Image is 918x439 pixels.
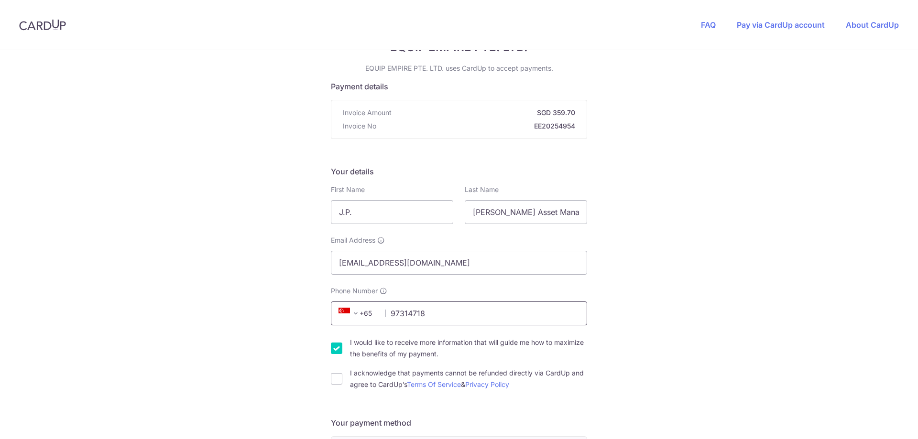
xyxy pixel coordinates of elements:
[380,121,575,131] strong: EE20254954
[331,81,587,92] h5: Payment details
[331,236,375,245] span: Email Address
[331,251,587,275] input: Email address
[465,380,509,388] a: Privacy Policy
[350,367,587,390] label: I acknowledge that payments cannot be refunded directly via CardUp and agree to CardUp’s &
[343,121,376,131] span: Invoice No
[465,185,499,194] label: Last Name
[331,166,587,177] h5: Your details
[19,19,66,31] img: CardUp
[336,308,379,319] span: +65
[465,200,587,224] input: Last name
[350,337,587,360] label: I would like to receive more information that will guide me how to maximize the benefits of my pa...
[331,185,365,194] label: First Name
[331,286,378,296] span: Phone Number
[339,308,361,319] span: +65
[737,20,825,30] a: Pay via CardUp account
[331,200,453,224] input: First name
[331,417,587,428] h5: Your payment method
[846,20,899,30] a: About CardUp
[343,108,392,118] span: Invoice Amount
[701,20,716,30] a: FAQ
[395,108,575,118] strong: SGD 359.70
[407,380,461,388] a: Terms Of Service
[331,64,587,73] p: EQUIP EMPIRE PTE. LTD. uses CardUp to accept payments.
